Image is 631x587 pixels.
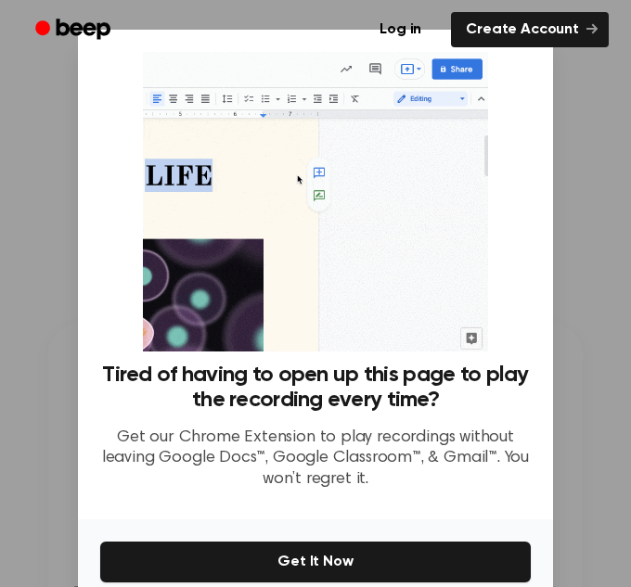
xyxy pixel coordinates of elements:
button: Get It Now [100,542,531,582]
a: Create Account [451,12,609,47]
img: Beep extension in action [143,52,487,351]
p: Get our Chrome Extension to play recordings without leaving Google Docs™, Google Classroom™, & Gm... [100,427,531,491]
a: Beep [22,12,127,48]
a: Log in [361,8,440,51]
h3: Tired of having to open up this page to play the recording every time? [100,363,531,413]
